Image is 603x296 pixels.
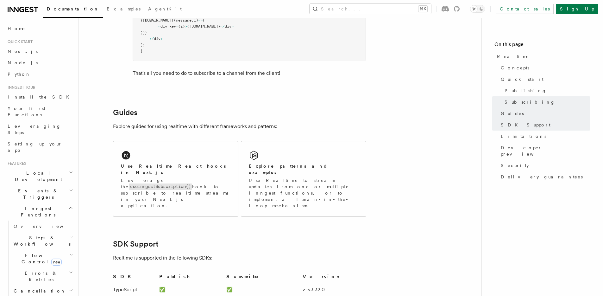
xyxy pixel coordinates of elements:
[107,6,141,11] span: Examples
[5,205,68,218] span: Inngest Functions
[498,108,590,119] a: Guides
[249,177,358,209] p: Use Realtime to stream updates from one or multiple Inngest functions, or to implement a Human-in...
[501,65,529,71] span: Concepts
[160,24,176,29] span: div key
[141,43,145,47] span: );
[121,163,230,176] h2: Use Realtime React hooks in Next.js
[154,36,160,41] span: div
[224,283,300,296] td: ✅
[494,51,590,62] a: Realtime
[113,240,159,248] a: SDK Support
[496,4,554,14] a: Contact sales
[498,119,590,131] a: SDK Support
[8,25,25,32] span: Home
[5,167,74,185] button: Local Development
[5,91,74,103] a: Install the SDK
[144,2,185,17] a: AgentKit
[418,6,427,12] kbd: ⌘K
[505,99,555,105] span: Subscribing
[158,24,160,29] span: <
[501,122,550,128] span: SDK Support
[249,163,358,176] h2: Explore patterns and examples
[501,174,583,180] span: Delivery guarantees
[5,39,33,44] span: Quick start
[198,18,203,23] span: =>
[505,87,547,94] span: Publishing
[113,254,366,262] p: Realtime is supported in the following SDKs:
[5,103,74,120] a: Your first Functions
[11,232,74,250] button: Steps & Workflows
[498,171,590,183] a: Delivery guarantees
[113,141,238,217] a: Use Realtime React hooks in Next.jsLeverage theuseInngestSubscription()hook to subscribe to realt...
[178,24,185,29] span: {i}
[51,259,62,266] span: new
[498,62,590,74] a: Concepts
[5,68,74,80] a: Python
[300,273,366,283] th: Version
[501,76,543,82] span: Quick start
[113,273,157,283] th: SDK
[501,133,546,139] span: Limitations
[141,18,192,23] span: {[DOMAIN_NAME]((message
[187,24,220,29] span: {[DOMAIN_NAME]}
[225,24,231,29] span: div
[5,57,74,68] a: Node.js
[11,288,66,294] span: Cancellation
[494,41,590,51] h4: On this page
[148,6,182,11] span: AgentKit
[470,5,485,13] button: Toggle dark mode
[8,106,45,117] span: Your first Functions
[5,188,69,200] span: Events & Triggers
[43,2,103,18] a: Documentation
[5,85,35,90] span: Inngest tour
[157,283,224,296] td: ✅
[498,74,590,85] a: Quick start
[160,36,163,41] span: >
[224,273,300,283] th: Subscribe
[11,252,70,265] span: Flow Control
[5,23,74,34] a: Home
[129,183,192,190] code: useInngestSubscription()
[502,85,590,96] a: Publishing
[113,122,366,131] p: Explore guides for using realtime with different frameworks and patterns:
[8,60,38,65] span: Node.js
[141,30,147,35] span: ))}
[157,273,224,283] th: Publish
[8,72,31,77] span: Python
[310,4,431,14] button: Search...⌘K
[121,177,230,209] p: Leverage the hook to subscribe to realtime streams in your Next.js application.
[241,141,366,217] a: Explore patterns and examplesUse Realtime to stream updates from one or multiple Inngest function...
[11,235,71,247] span: Steps & Workflows
[11,250,74,267] button: Flow Controlnew
[11,267,74,285] button: Errors & Retries
[113,108,137,117] a: Guides
[8,49,38,54] span: Next.js
[194,18,198,23] span: i)
[498,160,590,171] a: Security
[498,142,590,160] a: Developer preview
[5,46,74,57] a: Next.js
[231,24,234,29] span: >
[5,138,74,156] a: Setting up your app
[5,170,69,183] span: Local Development
[103,2,144,17] a: Examples
[8,124,61,135] span: Leveraging Steps
[14,224,79,229] span: Overview
[220,24,225,29] span: </
[113,283,157,296] td: TypeScript
[498,131,590,142] a: Limitations
[5,185,74,203] button: Events & Triggers
[502,96,590,108] a: Subscribing
[8,94,73,100] span: Install the SDK
[501,162,529,169] span: Security
[556,4,598,14] a: Sign Up
[11,221,74,232] a: Overview
[149,36,154,41] span: </
[192,18,194,23] span: ,
[5,120,74,138] a: Leveraging Steps
[47,6,99,11] span: Documentation
[497,53,529,60] span: Realtime
[133,69,366,78] p: That's all you need to do to subscribe to a channel from the client!
[5,203,74,221] button: Inngest Functions
[11,270,69,283] span: Errors & Retries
